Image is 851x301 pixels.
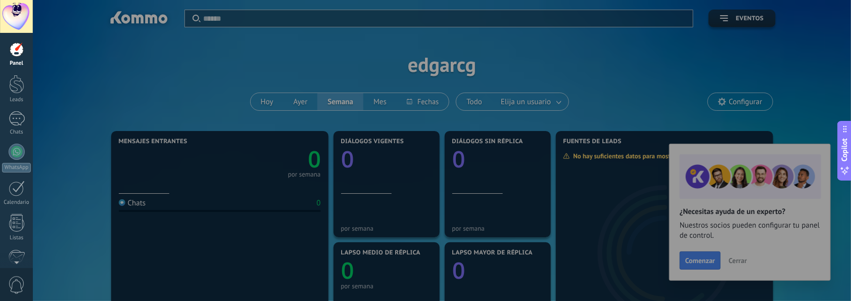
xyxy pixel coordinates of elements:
div: Leads [2,97,31,103]
div: Chats [2,129,31,136]
div: Calendario [2,199,31,206]
span: Copilot [840,138,850,161]
div: WhatsApp [2,163,31,173]
div: Panel [2,60,31,67]
div: Listas [2,235,31,241]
